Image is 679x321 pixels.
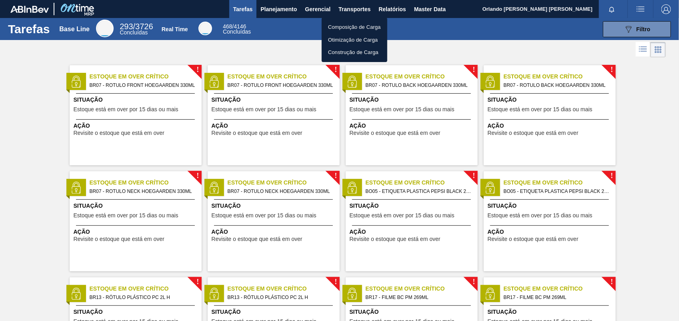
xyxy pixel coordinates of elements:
[322,46,387,59] a: Construção de Carga
[322,21,387,34] a: Composição de Carga
[322,34,387,46] a: Otimização de Carga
